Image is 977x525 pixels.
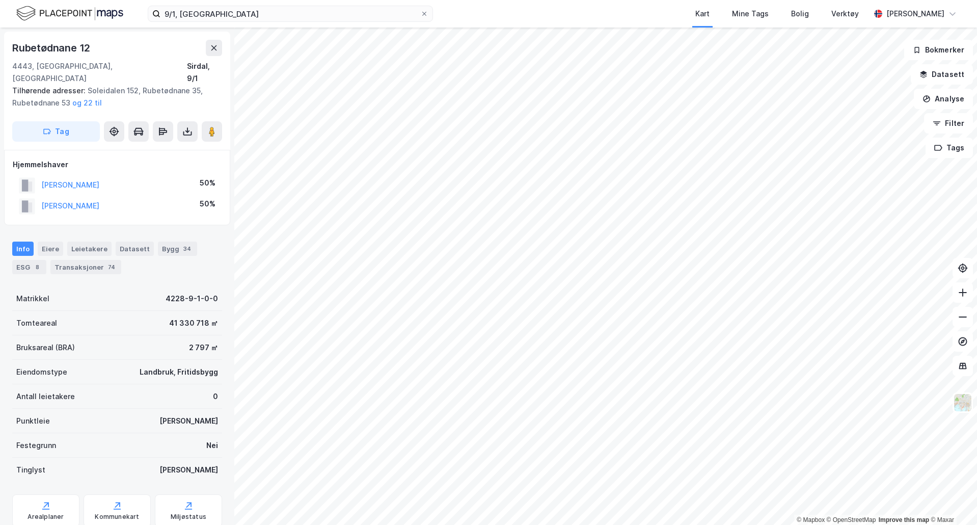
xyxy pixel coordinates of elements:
div: Sirdal, 9/1 [187,60,222,85]
div: Bruksareal (BRA) [16,342,75,354]
input: Søk på adresse, matrikkel, gårdeiere, leietakere eller personer [160,6,420,21]
div: Kontrollprogram for chat [926,476,977,525]
button: Tags [926,138,973,158]
div: 74 [106,262,117,272]
a: OpenStreetMap [827,516,876,523]
div: 41 330 718 ㎡ [169,317,218,329]
div: Punktleie [16,415,50,427]
div: Miljøstatus [171,513,206,521]
div: 2 797 ㎡ [189,342,218,354]
div: Tomteareal [16,317,57,329]
div: Rubetødnane 12 [12,40,92,56]
div: 0 [213,390,218,403]
div: Antall leietakere [16,390,75,403]
div: Matrikkel [16,293,49,305]
div: Tinglyst [16,464,45,476]
button: Datasett [911,64,973,85]
button: Analyse [914,89,973,109]
img: logo.f888ab2527a4732fd821a326f86c7f29.svg [16,5,123,22]
div: Eiere [38,242,63,256]
div: Kart [695,8,710,20]
div: 50% [200,198,215,210]
div: Verktøy [831,8,859,20]
div: Kommunekart [95,513,139,521]
div: Bolig [791,8,809,20]
a: Improve this map [879,516,929,523]
span: Tilhørende adresser: [12,86,88,95]
div: Info [12,242,34,256]
div: 34 [181,244,193,254]
div: Hjemmelshaver [13,159,222,171]
div: Festegrunn [16,439,56,452]
button: Tag [12,121,100,142]
div: Nei [206,439,218,452]
div: 50% [200,177,215,189]
div: [PERSON_NAME] [159,415,218,427]
div: ESG [12,260,46,274]
iframe: Chat Widget [926,476,977,525]
button: Bokmerker [904,40,973,60]
div: Mine Tags [732,8,769,20]
div: 4228-9-1-0-0 [166,293,218,305]
div: Eiendomstype [16,366,67,378]
a: Mapbox [797,516,825,523]
div: Arealplaner [28,513,64,521]
div: Leietakere [67,242,112,256]
div: [PERSON_NAME] [159,464,218,476]
div: Datasett [116,242,154,256]
div: [PERSON_NAME] [886,8,944,20]
div: Soleidalen 152, Rubetødnane 35, Rubetødnane 53 [12,85,214,109]
div: Bygg [158,242,197,256]
div: 8 [32,262,42,272]
div: Landbruk, Fritidsbygg [140,366,218,378]
img: Z [953,393,972,412]
div: Transaksjoner [50,260,121,274]
div: 4443, [GEOGRAPHIC_DATA], [GEOGRAPHIC_DATA] [12,60,187,85]
button: Filter [924,113,973,134]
